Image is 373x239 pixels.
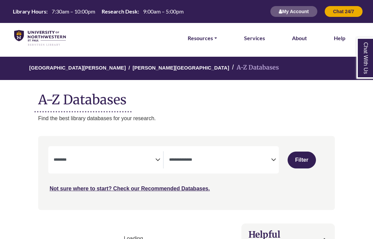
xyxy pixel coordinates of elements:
[292,34,307,43] a: About
[10,8,186,14] table: Hours Today
[334,34,345,43] a: Help
[188,34,217,43] a: Resources
[54,158,155,163] textarea: Filter
[288,152,316,168] button: Submit for Search Results
[29,64,126,71] a: [GEOGRAPHIC_DATA][PERSON_NAME]
[133,64,229,71] a: [PERSON_NAME][GEOGRAPHIC_DATA]
[324,6,363,17] button: Chat 24/7
[38,87,335,107] h1: A-Z Databases
[324,8,363,14] a: Chat 24/7
[99,8,139,15] th: Research Desk:
[270,6,318,17] button: My Account
[143,8,184,15] span: 9:00am – 5:00pm
[14,30,66,47] img: library_home
[169,158,271,163] textarea: Filter
[270,8,318,14] a: My Account
[38,136,335,210] nav: Search filters
[50,186,210,191] a: Not sure where to start? Check our Recommended Databases.
[10,8,186,16] a: Hours Today
[10,8,48,15] th: Library Hours:
[38,57,335,80] nav: breadcrumb
[229,63,279,73] li: A-Z Databases
[52,8,95,15] span: 7:30am – 10:00pm
[38,114,335,123] p: Find the best library databases for your research.
[244,34,265,43] a: Services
